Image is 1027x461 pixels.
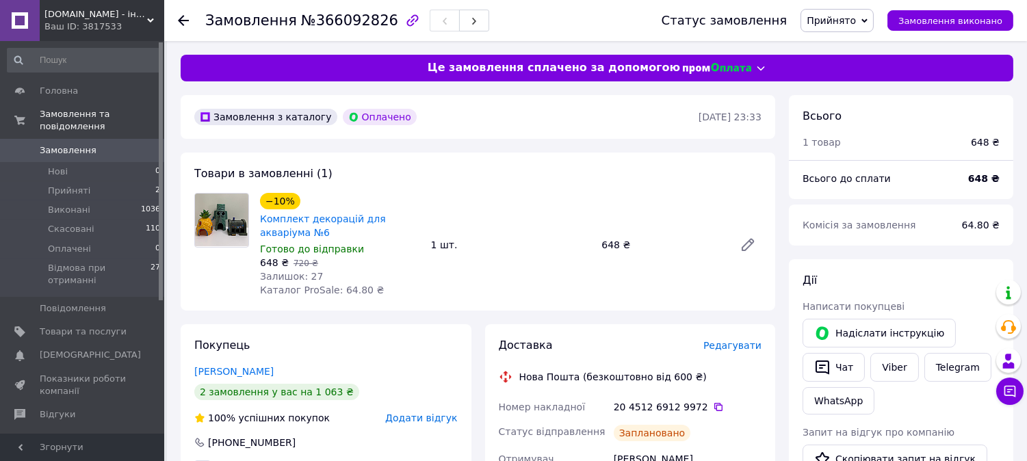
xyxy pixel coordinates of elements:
[301,12,398,29] span: №366092826
[194,339,250,352] span: Покупець
[7,48,161,73] input: Пошук
[803,274,817,287] span: Дії
[803,353,865,382] button: Чат
[996,378,1024,405] button: Чат з покупцем
[48,243,91,255] span: Оплачені
[870,353,918,382] a: Viber
[194,411,330,425] div: успішних покупок
[155,185,160,197] span: 2
[343,109,417,125] div: Оплачено
[294,259,318,268] span: 720 ₴
[194,366,274,377] a: [PERSON_NAME]
[803,319,956,347] button: Надіслати інструкцію
[207,436,297,449] div: [PHONE_NUMBER]
[260,257,289,268] span: 648 ₴
[803,220,916,230] span: Комісія за замовлення
[887,10,1013,31] button: Замовлення виконано
[803,301,905,312] span: Написати покупцеві
[803,387,874,414] a: WhatsApp
[614,425,691,441] div: Заплановано
[40,85,78,97] span: Головна
[260,193,300,209] div: −10%
[205,12,297,29] span: Замовлення
[48,204,90,216] span: Виконані
[48,223,94,235] span: Скасовані
[803,427,954,438] span: Запит на відгук про компанію
[962,220,1000,230] span: 64.80 ₴
[155,243,160,255] span: 0
[699,111,762,122] time: [DATE] 23:33
[44,21,164,33] div: Ваш ID: 3817533
[48,262,151,287] span: Відмова при отриманні
[194,109,337,125] div: Замовлення з каталогу
[924,353,991,382] a: Telegram
[499,426,606,437] span: Статус відправлення
[40,326,127,338] span: Товари та послуги
[40,432,77,444] span: Покупці
[40,302,106,315] span: Повідомлення
[499,339,553,352] span: Доставка
[803,173,891,184] span: Всього до сплати
[155,166,160,178] span: 0
[40,408,75,421] span: Відгуки
[426,235,597,254] div: 1 шт.
[260,285,384,295] span: Каталог ProSale: 64.80 ₴
[48,166,68,178] span: Нові
[260,271,323,282] span: Залишок: 27
[898,16,1002,26] span: Замовлення виконано
[703,340,762,351] span: Редагувати
[260,243,364,254] span: Готово до відправки
[208,412,235,423] span: 100%
[614,400,762,414] div: 20 4512 6912 9972
[260,213,386,238] a: Комплект декорацій для акваріума №6
[662,14,788,27] div: Статус замовлення
[141,204,160,216] span: 1036
[803,137,841,148] span: 1 товар
[385,412,457,423] span: Додати відгук
[499,401,586,412] span: Номер накладної
[40,108,164,133] span: Замовлення та повідомлення
[40,144,96,157] span: Замовлення
[195,194,248,246] img: Комплект декорацій для акваріума №6
[596,235,729,254] div: 648 ₴
[194,384,359,400] div: 2 замовлення у вас на 1 063 ₴
[146,223,160,235] span: 110
[194,167,333,180] span: Товари в замовленні (1)
[803,109,842,122] span: Всього
[151,262,160,287] span: 27
[968,173,1000,184] b: 648 ₴
[516,370,710,384] div: Нова Пошта (безкоштовно від 600 ₴)
[178,14,189,27] div: Повернутися назад
[971,135,1000,149] div: 648 ₴
[44,8,147,21] span: Nemo.market - інтернет-магазин для тварин
[807,15,856,26] span: Прийнято
[40,349,141,361] span: [DEMOGRAPHIC_DATA]
[48,185,90,197] span: Прийняті
[40,373,127,397] span: Показники роботи компанії
[734,231,762,259] a: Редагувати
[428,60,680,76] span: Це замовлення сплачено за допомогою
